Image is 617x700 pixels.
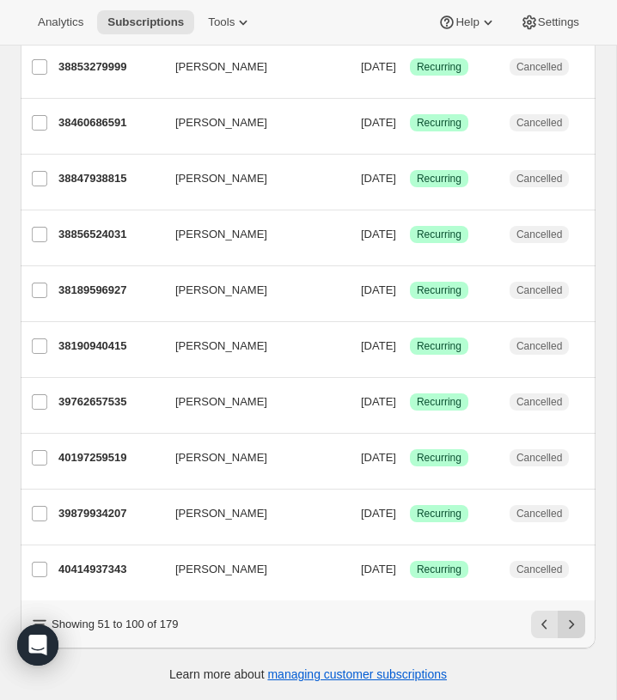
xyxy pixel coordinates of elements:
[361,451,396,464] span: [DATE]
[175,561,267,578] span: [PERSON_NAME]
[17,624,58,666] div: Open Intercom Messenger
[208,15,235,29] span: Tools
[165,388,337,416] button: [PERSON_NAME]
[361,283,396,296] span: [DATE]
[58,226,162,243] p: 38856524031
[361,339,396,352] span: [DATE]
[165,332,337,360] button: [PERSON_NAME]
[417,339,461,353] span: Recurring
[417,283,461,297] span: Recurring
[169,666,447,683] p: Learn more about
[175,282,267,299] span: [PERSON_NAME]
[198,10,262,34] button: Tools
[175,58,267,76] span: [PERSON_NAME]
[97,10,194,34] button: Subscriptions
[165,500,337,527] button: [PERSON_NAME]
[516,339,562,353] span: Cancelled
[417,563,461,576] span: Recurring
[27,10,94,34] button: Analytics
[361,395,396,408] span: [DATE]
[165,444,337,472] button: [PERSON_NAME]
[516,395,562,409] span: Cancelled
[361,563,396,575] span: [DATE]
[510,10,590,34] button: Settings
[165,556,337,583] button: [PERSON_NAME]
[538,15,579,29] span: Settings
[58,58,162,76] p: 38853279999
[175,226,267,243] span: [PERSON_NAME]
[516,451,562,465] span: Cancelled
[516,116,562,130] span: Cancelled
[531,611,559,638] button: Previous
[516,172,562,186] span: Cancelled
[175,114,267,131] span: [PERSON_NAME]
[165,221,337,248] button: [PERSON_NAME]
[361,228,396,240] span: [DATE]
[455,15,479,29] span: Help
[361,507,396,520] span: [DATE]
[428,10,506,34] button: Help
[58,561,162,578] p: 40414937343
[417,60,461,74] span: Recurring
[58,338,162,355] p: 38190940415
[516,228,562,241] span: Cancelled
[516,60,562,74] span: Cancelled
[165,53,337,81] button: [PERSON_NAME]
[417,451,461,465] span: Recurring
[165,165,337,192] button: [PERSON_NAME]
[417,116,461,130] span: Recurring
[175,393,267,411] span: [PERSON_NAME]
[52,616,178,633] p: Showing 51 to 100 of 179
[175,338,267,355] span: [PERSON_NAME]
[38,15,83,29] span: Analytics
[361,116,396,129] span: [DATE]
[516,563,562,576] span: Cancelled
[58,282,162,299] p: 38189596927
[267,667,447,681] a: managing customer subscriptions
[58,393,162,411] p: 39762657535
[58,449,162,466] p: 40197259519
[417,228,461,241] span: Recurring
[516,507,562,520] span: Cancelled
[58,505,162,522] p: 39879934207
[531,611,585,638] nav: Pagination
[516,283,562,297] span: Cancelled
[417,172,461,186] span: Recurring
[175,505,267,522] span: [PERSON_NAME]
[165,277,337,304] button: [PERSON_NAME]
[361,60,396,73] span: [DATE]
[165,109,337,137] button: [PERSON_NAME]
[558,611,585,638] button: Next
[361,172,396,185] span: [DATE]
[58,114,162,131] p: 38460686591
[107,15,184,29] span: Subscriptions
[417,507,461,520] span: Recurring
[175,170,267,187] span: [PERSON_NAME]
[58,170,162,187] p: 38847938815
[417,395,461,409] span: Recurring
[175,449,267,466] span: [PERSON_NAME]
